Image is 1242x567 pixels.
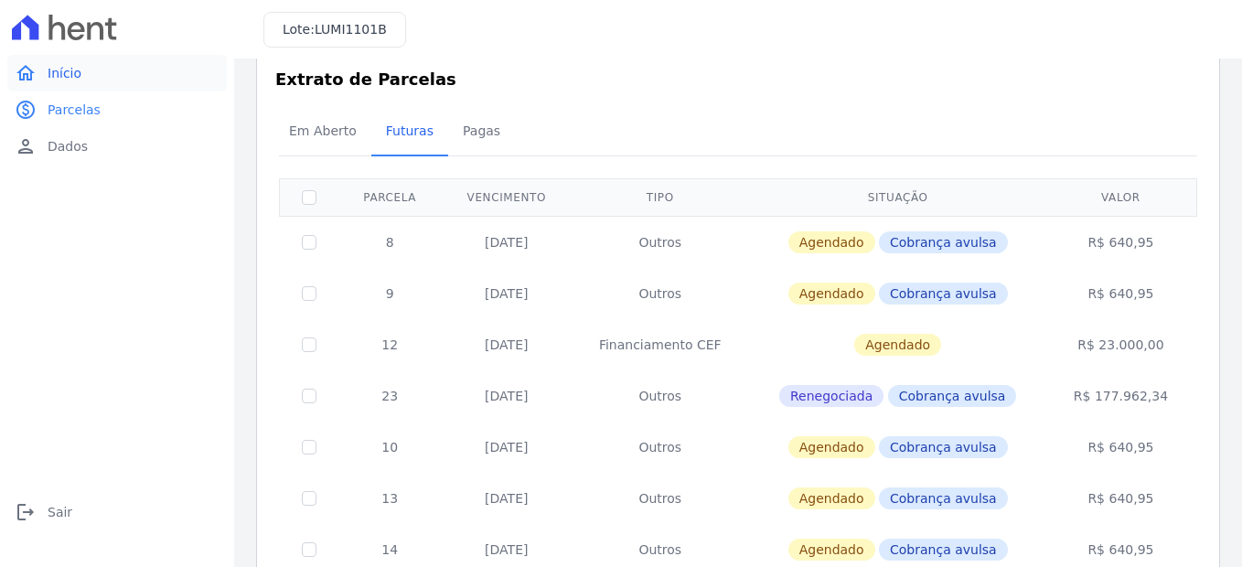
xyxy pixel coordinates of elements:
[7,55,227,91] a: homeInício
[15,62,37,84] i: home
[278,112,368,149] span: Em Aberto
[441,422,572,473] td: [DATE]
[879,487,1008,509] span: Cobrança avulsa
[572,422,748,473] td: Outros
[888,385,1017,407] span: Cobrança avulsa
[338,473,441,524] td: 13
[441,319,572,370] td: [DATE]
[779,385,883,407] span: Renegociada
[1047,268,1194,319] td: R$ 640,95
[1047,178,1194,216] th: Valor
[371,109,448,156] a: Futuras
[48,64,81,82] span: Início
[7,128,227,165] a: personDados
[448,109,515,156] a: Pagas
[275,67,1201,91] h3: Extrato de Parcelas
[48,101,101,119] span: Parcelas
[441,473,572,524] td: [DATE]
[7,494,227,530] a: logoutSair
[572,216,748,268] td: Outros
[48,503,72,521] span: Sair
[788,231,875,253] span: Agendado
[338,319,441,370] td: 12
[338,422,441,473] td: 10
[441,178,572,216] th: Vencimento
[788,436,875,458] span: Agendado
[274,109,371,156] a: Em Aberto
[1047,473,1194,524] td: R$ 640,95
[572,268,748,319] td: Outros
[788,539,875,561] span: Agendado
[338,370,441,422] td: 23
[572,319,748,370] td: Financiamento CEF
[452,112,511,149] span: Pagas
[1047,370,1194,422] td: R$ 177.962,34
[1047,422,1194,473] td: R$ 640,95
[375,112,444,149] span: Futuras
[315,22,387,37] span: LUMI1101B
[748,178,1047,216] th: Situação
[48,137,88,155] span: Dados
[1047,216,1194,268] td: R$ 640,95
[854,334,941,356] span: Agendado
[1047,319,1194,370] td: R$ 23.000,00
[441,216,572,268] td: [DATE]
[283,20,387,39] h3: Lote:
[441,268,572,319] td: [DATE]
[572,178,748,216] th: Tipo
[338,268,441,319] td: 9
[338,216,441,268] td: 8
[572,370,748,422] td: Outros
[788,283,875,305] span: Agendado
[572,473,748,524] td: Outros
[879,283,1008,305] span: Cobrança avulsa
[15,501,37,523] i: logout
[15,135,37,157] i: person
[441,370,572,422] td: [DATE]
[879,231,1008,253] span: Cobrança avulsa
[879,539,1008,561] span: Cobrança avulsa
[338,178,441,216] th: Parcela
[788,487,875,509] span: Agendado
[7,91,227,128] a: paidParcelas
[879,436,1008,458] span: Cobrança avulsa
[15,99,37,121] i: paid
